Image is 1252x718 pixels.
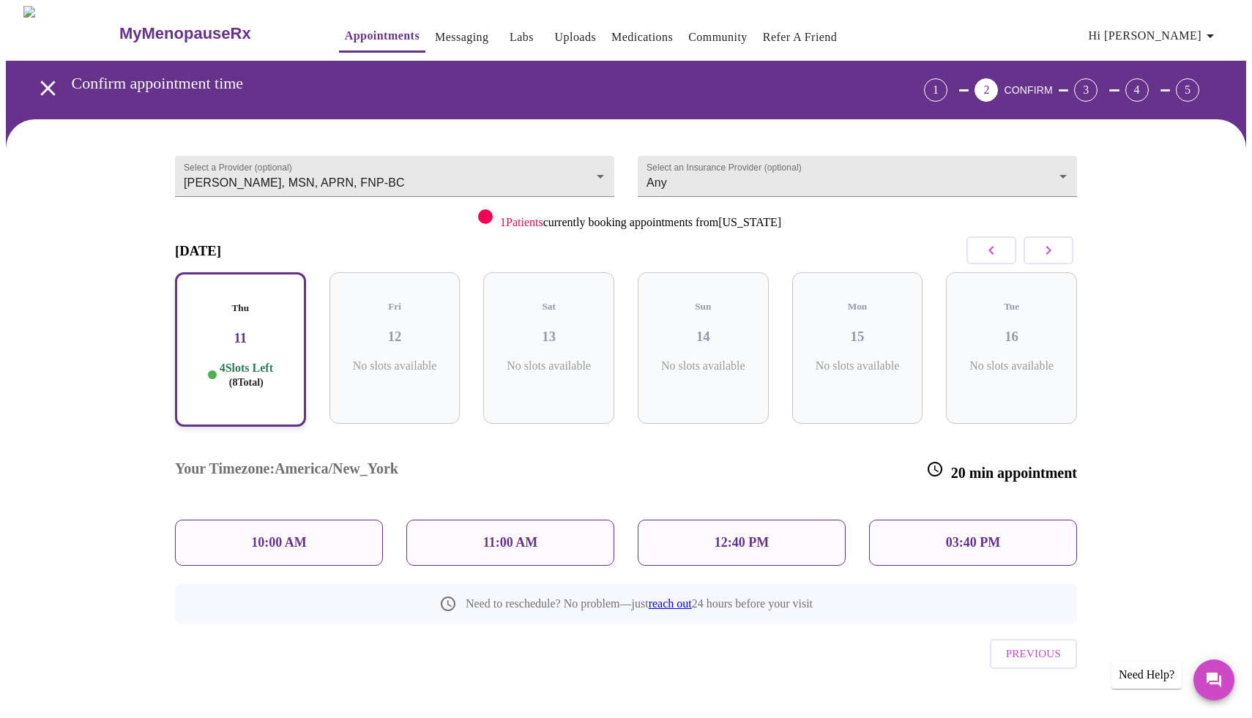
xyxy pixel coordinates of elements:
[638,156,1077,197] div: Any
[119,24,251,43] h3: MyMenopauseRx
[175,243,221,259] h3: [DATE]
[341,359,449,373] p: No slots available
[1083,21,1225,51] button: Hi [PERSON_NAME]
[946,535,1000,550] p: 03:40 PM
[188,330,293,346] h3: 11
[924,78,947,102] div: 1
[611,27,673,48] a: Medications
[345,26,420,46] a: Appointments
[715,535,769,550] p: 12:40 PM
[804,359,912,373] p: No slots available
[251,535,307,550] p: 10:00 AM
[72,74,843,93] h3: Confirm appointment time
[649,301,757,313] h5: Sun
[495,301,603,313] h5: Sat
[682,23,753,52] button: Community
[220,361,273,389] p: 4 Slots Left
[1111,661,1182,689] div: Need Help?
[605,23,679,52] button: Medications
[757,23,843,52] button: Refer a Friend
[500,216,781,229] p: currently booking appointments from [US_STATE]
[975,78,998,102] div: 2
[429,23,494,52] button: Messaging
[175,460,398,482] h3: Your Timezone: America/New_York
[649,359,757,373] p: No slots available
[688,27,748,48] a: Community
[1125,78,1149,102] div: 4
[500,216,543,228] span: 1 Patients
[341,329,449,345] h3: 12
[495,359,603,373] p: No slots available
[1074,78,1098,102] div: 3
[483,535,538,550] p: 11:00 AM
[958,301,1065,313] h5: Tue
[339,21,425,53] button: Appointments
[1193,659,1234,700] button: Messages
[649,597,692,610] a: reach out
[510,27,534,48] a: Labs
[804,301,912,313] h5: Mon
[229,377,264,388] span: ( 8 Total)
[958,359,1065,373] p: No slots available
[1089,26,1219,46] span: Hi [PERSON_NAME]
[926,460,1077,482] h3: 20 min appointment
[341,301,449,313] h5: Fri
[435,27,488,48] a: Messaging
[23,6,117,61] img: MyMenopauseRx Logo
[649,329,757,345] h3: 14
[1004,84,1052,96] span: CONFIRM
[117,8,309,59] a: MyMenopauseRx
[958,329,1065,345] h3: 16
[188,302,293,314] h5: Thu
[175,156,614,197] div: [PERSON_NAME], MSN, APRN, FNP-BC
[763,27,838,48] a: Refer a Friend
[804,329,912,345] h3: 15
[555,27,597,48] a: Uploads
[1006,644,1061,663] span: Previous
[466,597,813,610] p: Need to reschedule? No problem—just 24 hours before your visit
[1176,78,1199,102] div: 5
[549,23,603,52] button: Uploads
[499,23,545,52] button: Labs
[990,639,1077,668] button: Previous
[495,329,603,345] h3: 13
[26,67,70,110] button: open drawer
